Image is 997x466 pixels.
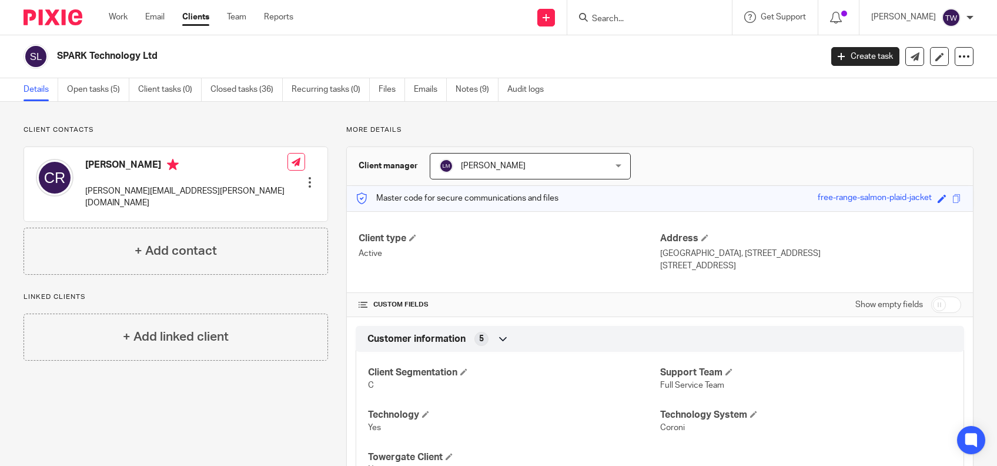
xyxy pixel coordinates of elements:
[660,367,952,379] h4: Support Team
[123,328,229,346] h4: + Add linked client
[138,78,202,101] a: Client tasks (0)
[660,232,961,245] h4: Address
[855,299,923,311] label: Show empty fields
[67,78,129,101] a: Open tasks (5)
[660,424,685,432] span: Coroni
[359,160,418,172] h3: Client manager
[135,242,217,260] h4: + Add contact
[368,367,660,379] h4: Client Segmentation
[145,11,165,23] a: Email
[24,125,328,135] p: Client contacts
[479,333,484,345] span: 5
[368,424,381,432] span: Yes
[761,13,806,21] span: Get Support
[24,9,82,25] img: Pixie
[461,162,526,170] span: [PERSON_NAME]
[36,159,73,197] img: svg%3E
[292,78,370,101] a: Recurring tasks (0)
[210,78,283,101] a: Closed tasks (36)
[439,159,453,173] img: svg%3E
[227,11,246,23] a: Team
[85,185,287,209] p: [PERSON_NAME][EMAIL_ADDRESS][PERSON_NAME][DOMAIN_NAME]
[507,78,553,101] a: Audit logs
[660,260,961,272] p: [STREET_ADDRESS]
[57,50,663,62] h2: SPARK Technology Ltd
[456,78,498,101] a: Notes (9)
[414,78,447,101] a: Emails
[356,192,558,204] p: Master code for secure communications and files
[24,44,48,69] img: svg%3E
[660,248,961,259] p: [GEOGRAPHIC_DATA], [STREET_ADDRESS]
[109,11,128,23] a: Work
[24,292,328,302] p: Linked clients
[368,381,374,390] span: C
[818,192,932,205] div: free-range-salmon-plaid-jacket
[660,409,952,421] h4: Technology System
[379,78,405,101] a: Files
[24,78,58,101] a: Details
[871,11,936,23] p: [PERSON_NAME]
[942,8,961,27] img: svg%3E
[264,11,293,23] a: Reports
[346,125,973,135] p: More details
[367,333,466,345] span: Customer information
[167,159,179,171] i: Primary
[368,451,660,464] h4: Towergate Client
[359,300,660,309] h4: CUSTOM FIELDS
[359,232,660,245] h4: Client type
[359,248,660,259] p: Active
[660,381,724,390] span: Full Service Team
[182,11,209,23] a: Clients
[831,47,899,66] a: Create task
[591,14,697,25] input: Search
[85,159,287,174] h4: [PERSON_NAME]
[368,409,660,421] h4: Technology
